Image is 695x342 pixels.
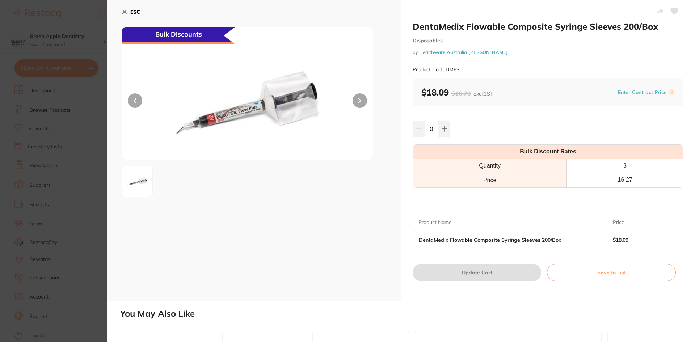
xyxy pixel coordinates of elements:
span: $16.78 [451,90,471,97]
button: Update Cart [413,264,541,281]
button: Save to List [547,264,676,281]
p: Product Name [418,219,452,226]
b: $18.09 [613,237,671,243]
td: Price [413,173,567,187]
b: ESC [130,9,140,15]
p: Price [613,219,624,226]
th: Quantity [413,159,567,173]
th: Bulk Discount Rates [413,145,683,159]
button: Enter Contract Price [616,89,669,96]
label: i [669,89,675,95]
h2: DentaMedix Flowable Composite Syringe Sleeves 200/Box [413,21,683,32]
small: Product Code: DMFS [413,67,460,73]
div: Bulk Discounts [122,27,235,44]
small: by [413,50,683,55]
a: Healthware Australia [PERSON_NAME] [419,49,508,55]
th: 16.27 [567,173,683,187]
button: ESC [122,6,140,18]
h2: You May Also Like [120,309,692,319]
b: DentaMedix Flowable Composite Syringe Sleeves 200/Box [419,237,593,243]
img: cGN2LnBuZw [124,174,150,189]
span: excl. GST [473,90,493,97]
th: 3 [567,159,683,173]
small: Disposables [413,38,683,44]
b: $18.09 [421,87,493,98]
img: cGN2LnBuZw [172,45,323,160]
